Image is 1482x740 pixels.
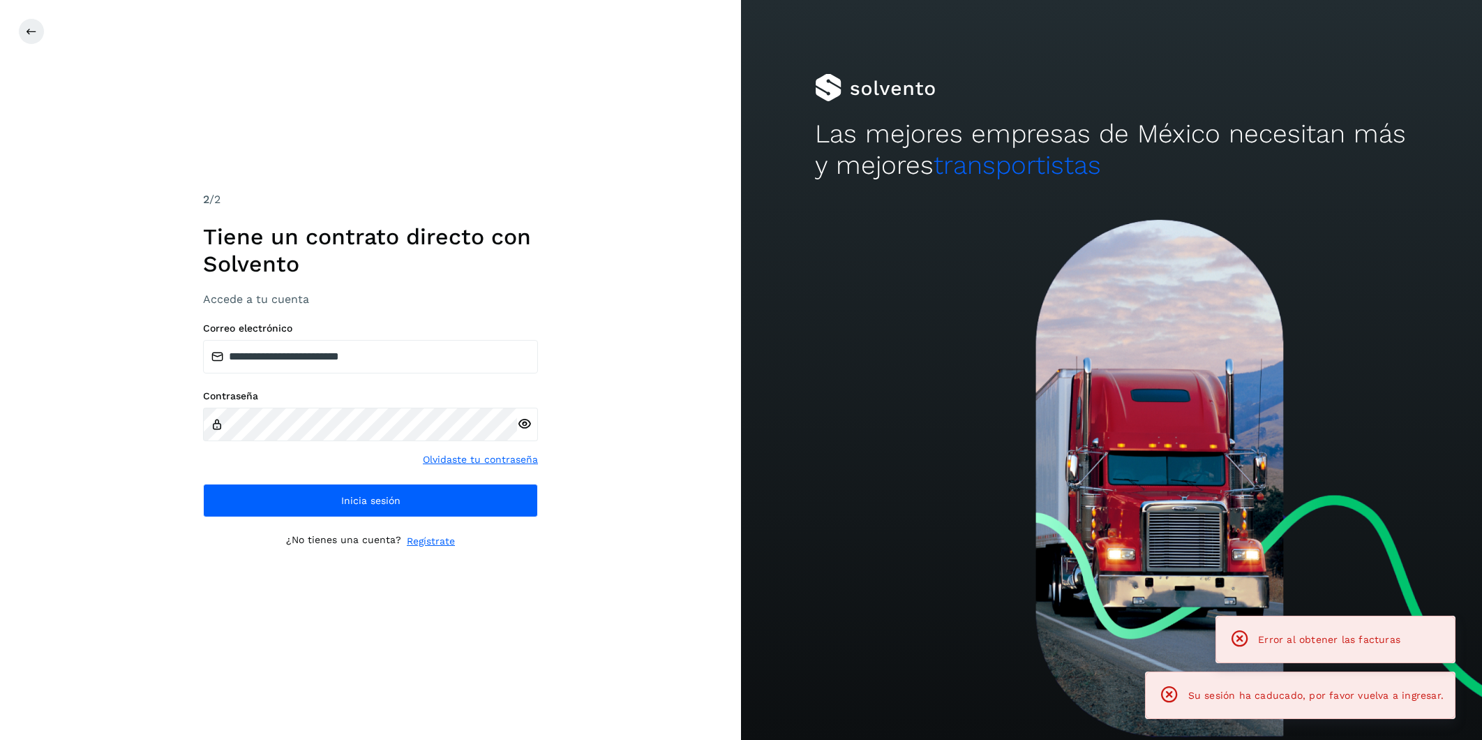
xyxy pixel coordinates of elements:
label: Correo electrónico [203,323,538,334]
span: 2 [203,193,209,206]
span: transportistas [934,150,1101,180]
h2: Las mejores empresas de México necesitan más y mejores [815,119,1408,181]
h1: Tiene un contrato directo con Solvento [203,223,538,277]
p: ¿No tienes una cuenta? [286,534,401,549]
span: Error al obtener las facturas [1258,634,1400,645]
span: Su sesión ha caducado, por favor vuelva a ingresar. [1188,690,1444,701]
label: Contraseña [203,390,538,402]
div: /2 [203,191,538,208]
h3: Accede a tu cuenta [203,293,538,306]
span: Inicia sesión [341,496,401,505]
button: Inicia sesión [203,484,538,517]
a: Olvidaste tu contraseña [423,452,538,467]
a: Regístrate [407,534,455,549]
